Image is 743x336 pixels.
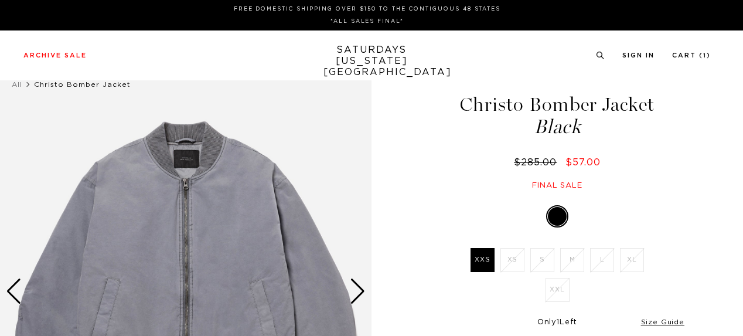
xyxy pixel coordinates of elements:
[622,52,655,59] a: Sign In
[23,52,87,59] a: Archive Sale
[548,207,567,226] label: Black
[565,158,601,167] span: $57.00
[428,95,686,137] h1: Christo Bomber Jacket
[323,45,420,78] a: SATURDAYS[US_STATE][GEOGRAPHIC_DATA]
[557,318,560,326] span: 1
[350,279,366,304] div: Next slide
[428,181,686,191] div: Final sale
[428,117,686,137] span: Black
[28,17,706,26] p: *ALL SALES FINAL*
[430,318,684,328] div: Only Left
[34,81,131,88] span: Christo Bomber Jacket
[6,279,22,304] div: Previous slide
[28,5,706,13] p: FREE DOMESTIC SHIPPING OVER $150 TO THE CONTIGUOUS 48 STATES
[514,158,561,167] del: $285.00
[12,81,22,88] a: All
[672,52,711,59] a: Cart (1)
[471,248,495,272] label: XXS
[641,318,684,325] a: Size Guide
[703,53,707,59] small: 1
